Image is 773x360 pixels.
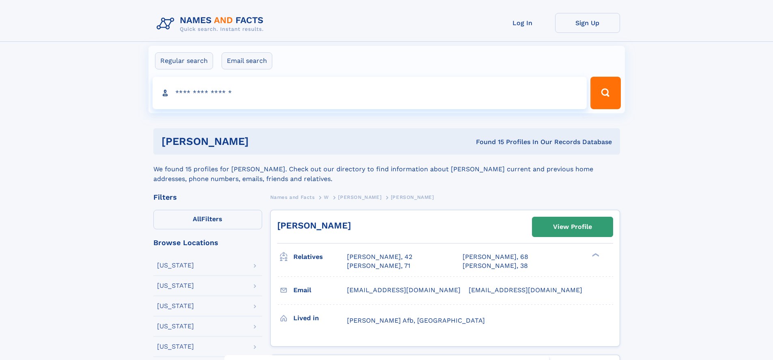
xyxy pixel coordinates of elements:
[157,303,194,309] div: [US_STATE]
[347,286,461,294] span: [EMAIL_ADDRESS][DOMAIN_NAME]
[293,311,347,325] h3: Lived in
[270,192,315,202] a: Names and Facts
[153,77,587,109] input: search input
[153,13,270,35] img: Logo Names and Facts
[347,261,410,270] a: [PERSON_NAME], 71
[463,252,528,261] a: [PERSON_NAME], 68
[193,215,201,223] span: All
[153,194,262,201] div: Filters
[347,317,485,324] span: [PERSON_NAME] Afb, [GEOGRAPHIC_DATA]
[157,282,194,289] div: [US_STATE]
[555,13,620,33] a: Sign Up
[324,194,329,200] span: W
[222,52,272,69] label: Email search
[391,194,434,200] span: [PERSON_NAME]
[293,250,347,264] h3: Relatives
[277,220,351,231] a: [PERSON_NAME]
[153,155,620,184] div: We found 15 profiles for [PERSON_NAME]. Check out our directory to find information about [PERSON...
[155,52,213,69] label: Regular search
[590,252,600,258] div: ❯
[347,252,412,261] a: [PERSON_NAME], 42
[362,138,612,147] div: Found 15 Profiles In Our Records Database
[293,283,347,297] h3: Email
[532,217,613,237] a: View Profile
[161,136,362,147] h1: [PERSON_NAME]
[338,192,381,202] a: [PERSON_NAME]
[324,192,329,202] a: W
[153,210,262,229] label: Filters
[553,218,592,236] div: View Profile
[157,262,194,269] div: [US_STATE]
[490,13,555,33] a: Log In
[590,77,620,109] button: Search Button
[157,343,194,350] div: [US_STATE]
[338,194,381,200] span: [PERSON_NAME]
[157,323,194,330] div: [US_STATE]
[153,239,262,246] div: Browse Locations
[469,286,582,294] span: [EMAIL_ADDRESS][DOMAIN_NAME]
[463,261,528,270] a: [PERSON_NAME], 38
